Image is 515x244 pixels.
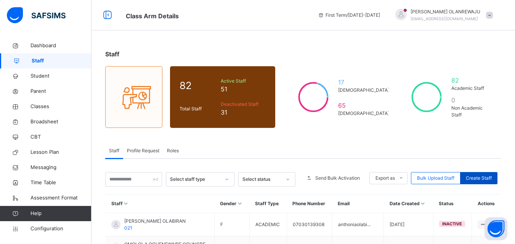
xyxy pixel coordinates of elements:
span: [PERSON_NAME] OLABIRAN [124,218,186,225]
span: 65 [338,101,389,110]
span: 31 [221,108,266,117]
td: 07030139308 [287,213,332,236]
th: Phone Number [287,195,332,213]
span: Dashboard [30,42,91,49]
span: Parent [30,88,91,95]
span: Create Staff [466,175,492,182]
td: [DATE] [384,213,433,236]
span: 82 [451,76,492,85]
th: Email [332,195,384,213]
span: Active Staff [221,78,266,85]
span: Time Table [30,179,91,187]
span: 51 [221,85,266,94]
div: JOHNSONOLANREWAJU [388,8,497,22]
span: Class Arm Details [126,12,179,20]
i: Sort in Ascending Order [420,201,426,206]
span: Academic Staff [451,85,492,92]
span: Staff [105,50,119,58]
span: Lesson Plan [30,148,91,156]
th: Staff [106,195,215,213]
button: Open asap [485,217,507,240]
span: Student [30,72,91,80]
img: safsims [7,7,66,23]
span: Deactivated Staff [221,101,266,108]
span: Help [30,210,91,217]
span: Classes [30,103,91,110]
span: 82 [180,78,217,93]
span: session/term information [318,12,380,19]
span: [DEMOGRAPHIC_DATA] [338,87,389,94]
span: Broadsheet [30,118,91,126]
span: Send Bulk Activation [315,175,360,182]
span: Non Academic Staff [451,105,492,118]
div: Select staff type [170,176,220,183]
span: 021 [124,225,132,231]
div: Select status [242,176,281,183]
span: Staff [109,147,119,154]
th: Actions [472,195,501,213]
span: inactive [442,221,462,226]
span: Export as [375,175,395,182]
span: Roles [167,147,179,154]
span: Messaging [30,164,91,171]
td: anthoniaolabi... [332,213,384,236]
i: Sort in Ascending Order [236,201,243,206]
span: Profile Request [127,147,159,154]
i: Sort in Ascending Order [123,201,129,206]
span: 17 [338,78,389,87]
span: Staff [32,57,91,65]
th: Staff Type [249,195,287,213]
th: Status [433,195,472,213]
td: F [214,213,249,236]
span: CBT [30,133,91,141]
span: Configuration [30,225,91,233]
th: Date Created [384,195,433,213]
span: 0 [451,96,492,105]
div: Total Staff [178,104,219,114]
span: [EMAIL_ADDRESS][DOMAIN_NAME] [411,16,478,21]
span: [PERSON_NAME] OLANREWAJU [411,8,480,15]
th: Gender [214,195,249,213]
td: ACADEMIC [249,213,287,236]
span: [DEMOGRAPHIC_DATA] [338,110,389,117]
span: Bulk Upload Staff [417,175,454,182]
span: Assessment Format [30,194,91,202]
